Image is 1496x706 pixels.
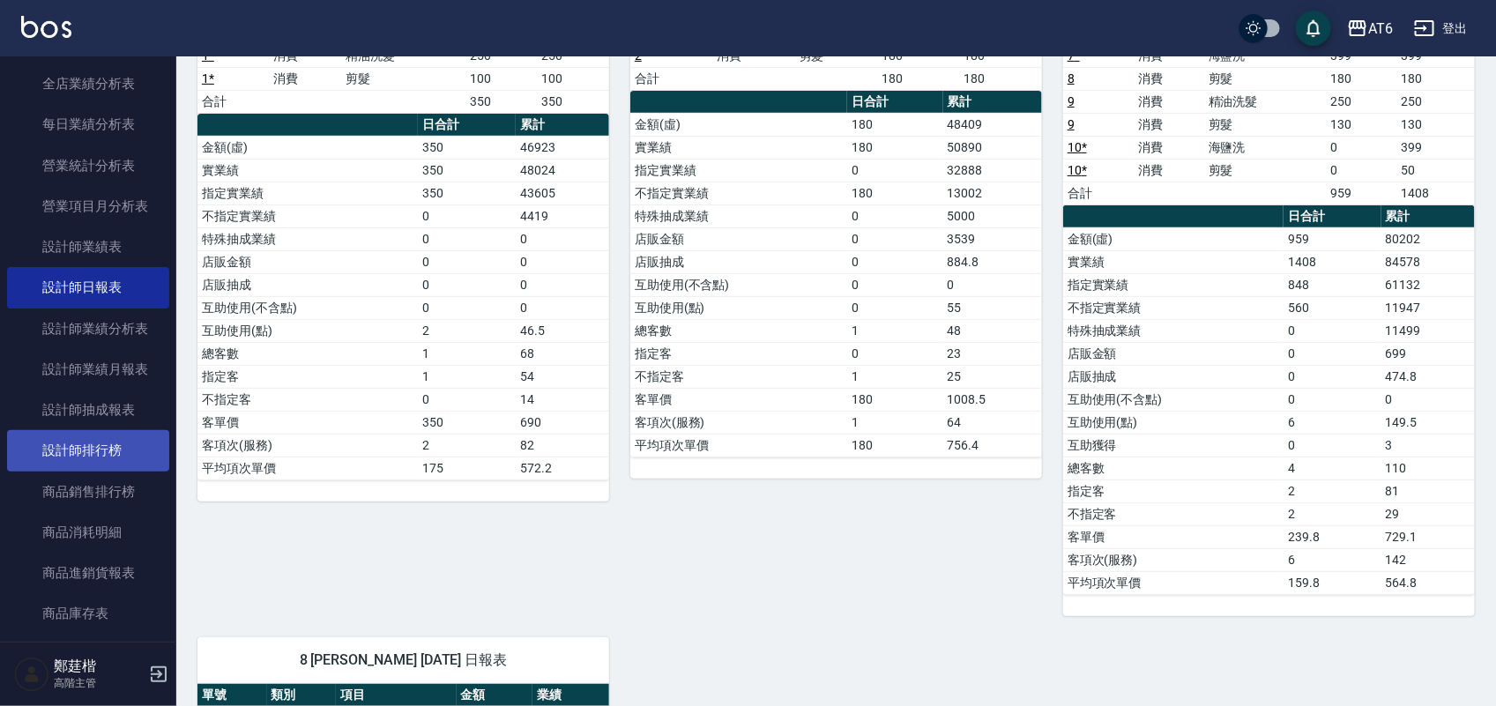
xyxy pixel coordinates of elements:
td: 總客數 [1063,457,1284,479]
td: 2 [1284,479,1381,502]
a: 2 [635,48,642,63]
td: 4419 [516,204,609,227]
td: 互助使用(點) [1063,411,1284,434]
td: 690 [516,411,609,434]
td: 180 [1327,67,1397,90]
td: 店販抽成 [197,273,418,296]
td: 0 [1284,365,1381,388]
td: 175 [418,457,515,479]
td: 0 [1327,159,1397,182]
td: 100 [538,67,609,90]
td: 23 [943,342,1042,365]
td: 250 [1397,90,1475,113]
td: 6 [1284,411,1381,434]
td: 180 [847,388,943,411]
td: 0 [1327,136,1397,159]
td: 0 [418,204,515,227]
td: 13002 [943,182,1042,204]
td: 82 [516,434,609,457]
td: 959 [1327,182,1397,204]
td: 互助使用(點) [197,319,418,342]
th: 日合計 [1284,205,1381,228]
a: 全店業績分析表 [7,63,169,104]
td: 0 [847,250,943,273]
img: Logo [21,16,71,38]
td: 32888 [943,159,1042,182]
td: 80202 [1381,227,1475,250]
td: 130 [1327,113,1397,136]
td: 0 [847,273,943,296]
a: 商品進銷貨報表 [7,553,169,593]
td: 46.5 [516,319,609,342]
td: 0 [418,296,515,319]
td: 1 [847,319,943,342]
td: 50 [1397,159,1475,182]
td: 金額(虛) [630,113,847,136]
td: 金額(虛) [1063,227,1284,250]
td: 6 [1284,548,1381,571]
td: 消費 [1134,159,1204,182]
td: 實業績 [1063,250,1284,273]
td: 店販金額 [630,227,847,250]
a: 設計師業績月報表 [7,349,169,390]
td: 平均項次單價 [197,457,418,479]
td: 店販抽成 [1063,365,1284,388]
a: 設計師業績分析表 [7,308,169,349]
td: 729.1 [1381,525,1475,548]
td: 客項次(服務) [197,434,418,457]
td: 3539 [943,227,1042,250]
td: 0 [1284,434,1381,457]
td: 110 [1381,457,1475,479]
th: 累計 [1381,205,1475,228]
table: a dense table [1063,22,1475,205]
td: 總客數 [197,342,418,365]
a: 商品庫存表 [7,593,169,634]
td: 0 [943,273,1042,296]
td: 959 [1284,227,1381,250]
td: 指定客 [1063,479,1284,502]
td: 店販金額 [1063,342,1284,365]
td: 3 [1381,434,1475,457]
a: 設計師抽成報表 [7,390,169,430]
button: save [1296,11,1331,46]
table: a dense table [1063,205,1475,595]
td: 0 [847,159,943,182]
td: 250 [1327,90,1397,113]
td: 0 [418,227,515,250]
td: 54 [516,365,609,388]
td: 180 [847,136,943,159]
td: 848 [1284,273,1381,296]
td: 指定客 [630,342,847,365]
td: 180 [877,67,959,90]
td: 1008.5 [943,388,1042,411]
td: 店販金額 [197,250,418,273]
a: 9 [1068,94,1075,108]
td: 消費 [1134,90,1204,113]
td: 564.8 [1381,571,1475,594]
th: 累計 [943,91,1042,114]
td: 0 [1284,319,1381,342]
td: 5000 [943,204,1042,227]
td: 合計 [1063,182,1134,204]
td: 客單價 [630,388,847,411]
td: 金額(虛) [197,136,418,159]
td: 159.8 [1284,571,1381,594]
td: 特殊抽成業績 [1063,319,1284,342]
a: 設計師業績表 [7,227,169,267]
table: a dense table [197,114,609,480]
td: 互助使用(不含點) [1063,388,1284,411]
td: 0 [847,227,943,250]
td: 海鹽洗 [1204,136,1327,159]
a: 設計師日報表 [7,267,169,308]
td: 180 [1397,67,1475,90]
td: 61132 [1381,273,1475,296]
a: 商品銷售排行榜 [7,472,169,512]
td: 0 [1381,388,1475,411]
td: 指定客 [197,365,418,388]
td: 350 [418,182,515,204]
td: 1 [847,365,943,388]
h5: 鄭莛楷 [54,658,144,675]
td: 互助使用(點) [630,296,847,319]
td: 實業績 [630,136,847,159]
td: 不指定實業績 [1063,296,1284,319]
